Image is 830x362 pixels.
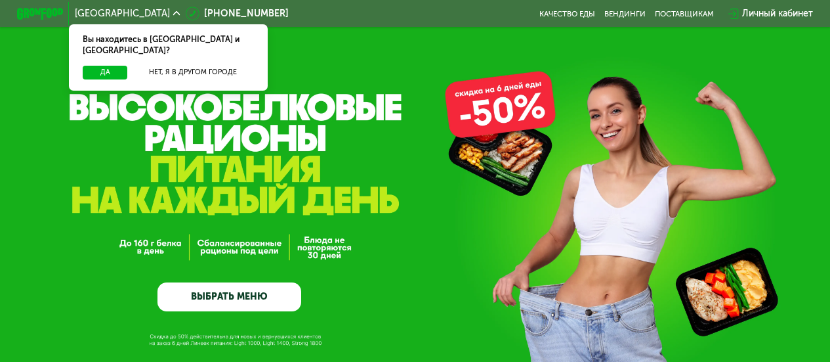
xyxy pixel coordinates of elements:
a: [PHONE_NUMBER] [186,7,289,20]
div: Вы находитесь в [GEOGRAPHIC_DATA] и [GEOGRAPHIC_DATA]? [69,24,267,66]
a: Вендинги [604,9,646,18]
span: [GEOGRAPHIC_DATA] [75,9,170,18]
button: Нет, я в другом городе [132,66,253,79]
button: Да [83,66,127,79]
div: Личный кабинет [742,7,813,20]
a: ВЫБРАТЬ МЕНЮ [157,283,301,311]
div: поставщикам [655,9,714,18]
a: Качество еды [539,9,595,18]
